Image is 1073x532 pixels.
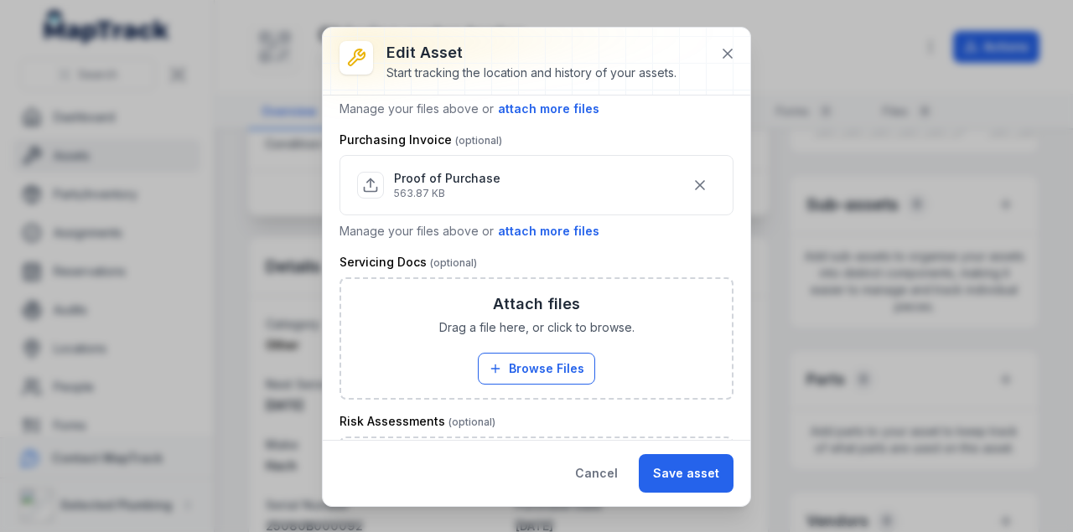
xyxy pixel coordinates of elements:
h3: Attach files [493,292,580,316]
p: Proof of Purchase [394,170,500,187]
span: Drag a file here, or click to browse. [439,319,635,336]
button: attach more files [497,222,600,240]
p: 563.87 KB [394,187,500,200]
p: Manage your files above or [340,100,733,118]
button: attach more files [497,100,600,118]
button: Browse Files [478,353,595,385]
p: Manage your files above or [340,222,733,240]
h3: Edit asset [386,41,676,65]
div: Start tracking the location and history of your assets. [386,65,676,81]
label: Purchasing Invoice [340,132,502,148]
button: Save asset [639,454,733,493]
label: Servicing Docs [340,254,477,271]
button: Cancel [561,454,632,493]
label: Risk Assessments [340,413,495,430]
